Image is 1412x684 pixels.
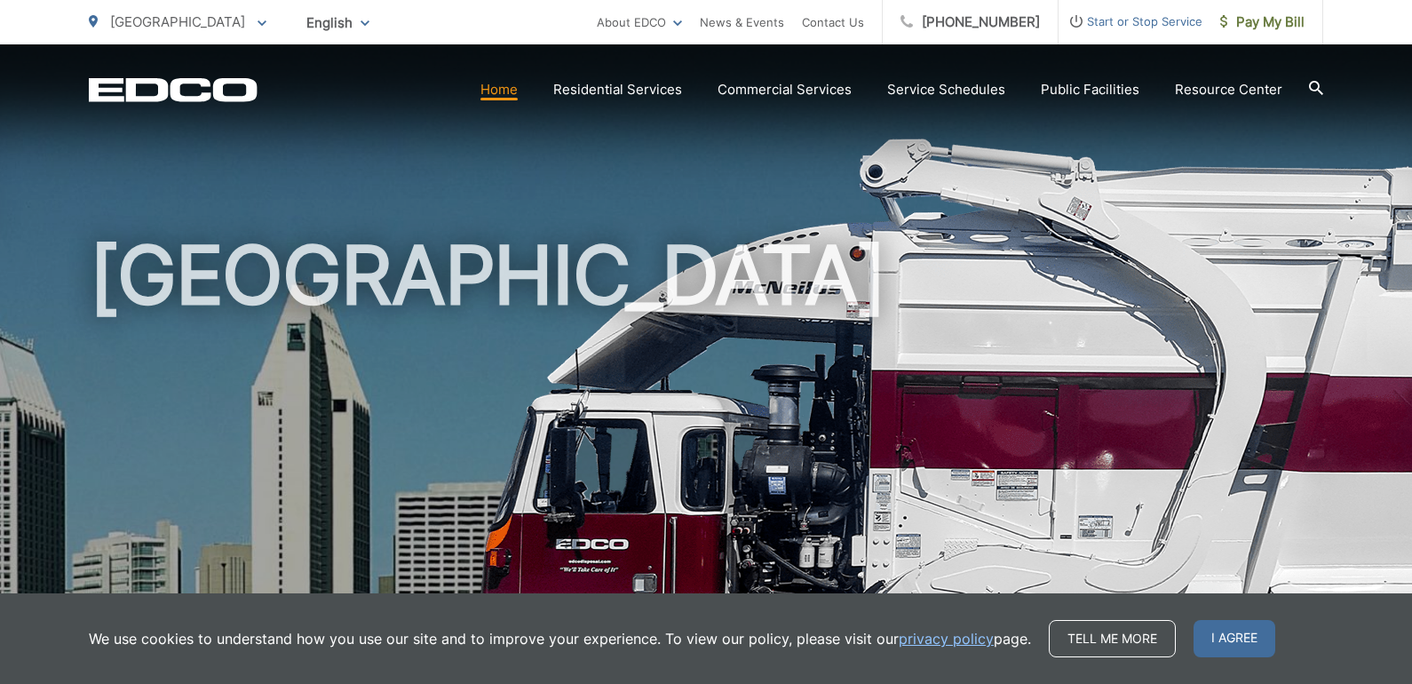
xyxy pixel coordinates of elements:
[1220,12,1305,33] span: Pay My Bill
[293,7,383,38] span: English
[1175,79,1282,100] a: Resource Center
[700,12,784,33] a: News & Events
[597,12,682,33] a: About EDCO
[802,12,864,33] a: Contact Us
[89,628,1031,649] p: We use cookies to understand how you use our site and to improve your experience. To view our pol...
[89,77,258,102] a: EDCD logo. Return to the homepage.
[480,79,518,100] a: Home
[887,79,1005,100] a: Service Schedules
[899,628,994,649] a: privacy policy
[1194,620,1275,657] span: I agree
[1041,79,1139,100] a: Public Facilities
[1049,620,1176,657] a: Tell me more
[553,79,682,100] a: Residential Services
[110,13,245,30] span: [GEOGRAPHIC_DATA]
[718,79,852,100] a: Commercial Services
